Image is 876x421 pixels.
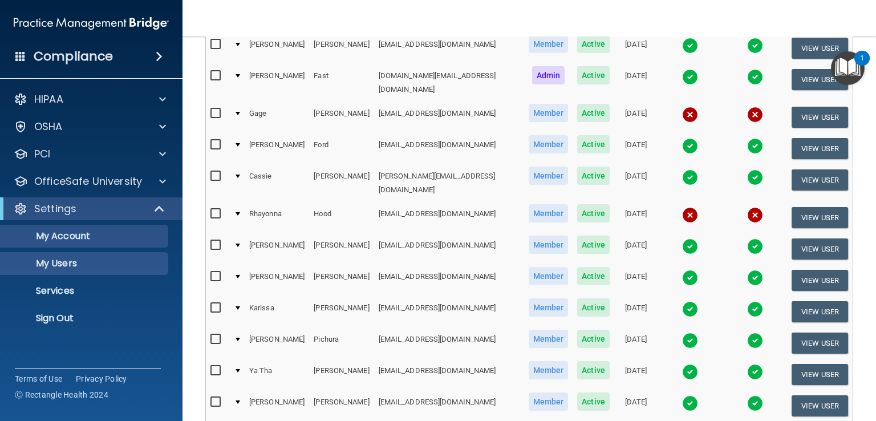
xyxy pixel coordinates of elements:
p: PCI [34,147,50,161]
button: View User [792,270,848,291]
td: [DATE] [614,327,658,359]
img: tick.e7d51cea.svg [747,301,763,317]
a: OfficeSafe University [14,175,166,188]
td: [PERSON_NAME] [309,33,374,64]
button: View User [792,38,848,59]
img: tick.e7d51cea.svg [747,270,763,286]
a: Settings [14,202,165,216]
td: [EMAIL_ADDRESS][DOMAIN_NAME] [374,102,524,133]
img: tick.e7d51cea.svg [747,138,763,154]
iframe: Drift Widget Chat Controller [679,342,862,387]
h4: Compliance [34,48,113,64]
button: View User [792,169,848,191]
span: Active [577,204,610,222]
img: cross.ca9f0e7f.svg [682,107,698,123]
img: cross.ca9f0e7f.svg [682,207,698,223]
td: [PERSON_NAME] [309,233,374,265]
td: Gage [245,102,309,133]
p: OfficeSafe University [34,175,142,188]
span: Active [577,167,610,185]
img: tick.e7d51cea.svg [747,238,763,254]
span: Member [529,267,569,285]
span: Member [529,361,569,379]
span: Member [529,204,569,222]
span: Active [577,135,610,153]
td: [EMAIL_ADDRESS][DOMAIN_NAME] [374,327,524,359]
td: [EMAIL_ADDRESS][DOMAIN_NAME] [374,265,524,296]
span: Member [529,236,569,254]
img: tick.e7d51cea.svg [747,38,763,54]
td: Fast [309,64,374,102]
p: Sign Out [7,313,163,324]
td: Ford [309,133,374,164]
span: Ⓒ Rectangle Health 2024 [15,389,108,400]
button: Open Resource Center, 1 new notification [831,51,865,85]
img: tick.e7d51cea.svg [747,169,763,185]
td: [PERSON_NAME] [245,64,309,102]
button: View User [792,138,848,159]
span: Member [529,104,569,122]
p: HIPAA [34,92,63,106]
td: [EMAIL_ADDRESS][DOMAIN_NAME] [374,133,524,164]
span: Active [577,66,610,84]
button: View User [792,207,848,228]
td: [DATE] [614,133,658,164]
td: [DATE] [614,233,658,265]
span: Active [577,392,610,411]
span: Member [529,35,569,53]
button: View User [792,395,848,416]
span: Active [577,330,610,348]
span: Member [529,135,569,153]
img: tick.e7d51cea.svg [682,169,698,185]
a: PCI [14,147,166,161]
div: 1 [860,58,864,73]
img: tick.e7d51cea.svg [682,395,698,411]
td: Rhayonna [245,202,309,233]
img: tick.e7d51cea.svg [682,301,698,317]
button: View User [792,301,848,322]
img: tick.e7d51cea.svg [747,395,763,411]
td: [PERSON_NAME] [309,296,374,327]
td: [DATE] [614,265,658,296]
img: tick.e7d51cea.svg [682,333,698,349]
p: My Users [7,258,163,269]
td: [PERSON_NAME] [309,265,374,296]
span: Active [577,298,610,317]
span: Active [577,267,610,285]
span: Member [529,392,569,411]
td: [EMAIL_ADDRESS][DOMAIN_NAME] [374,233,524,265]
img: tick.e7d51cea.svg [747,69,763,85]
td: [DATE] [614,359,658,390]
td: [DATE] [614,164,658,202]
td: Hood [309,202,374,233]
p: Services [7,285,163,297]
span: Active [577,236,610,254]
p: Settings [34,202,76,216]
td: [PERSON_NAME] [309,359,374,390]
img: tick.e7d51cea.svg [682,270,698,286]
td: [DATE] [614,64,658,102]
img: cross.ca9f0e7f.svg [747,207,763,223]
td: [DATE] [614,102,658,133]
td: [DATE] [614,202,658,233]
span: Active [577,361,610,379]
td: [EMAIL_ADDRESS][DOMAIN_NAME] [374,202,524,233]
td: Pichura [309,327,374,359]
td: Karissa [245,296,309,327]
img: tick.e7d51cea.svg [682,138,698,154]
p: My Account [7,230,163,242]
span: Admin [532,66,565,84]
td: [PERSON_NAME] [245,133,309,164]
img: tick.e7d51cea.svg [682,38,698,54]
td: Ya Tha [245,359,309,390]
button: View User [792,333,848,354]
img: tick.e7d51cea.svg [747,333,763,349]
a: HIPAA [14,92,166,106]
td: [PERSON_NAME] [309,164,374,202]
td: Cassie [245,164,309,202]
img: cross.ca9f0e7f.svg [747,107,763,123]
img: tick.e7d51cea.svg [682,238,698,254]
td: [PERSON_NAME] [309,102,374,133]
button: View User [792,69,848,90]
span: Active [577,35,610,53]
